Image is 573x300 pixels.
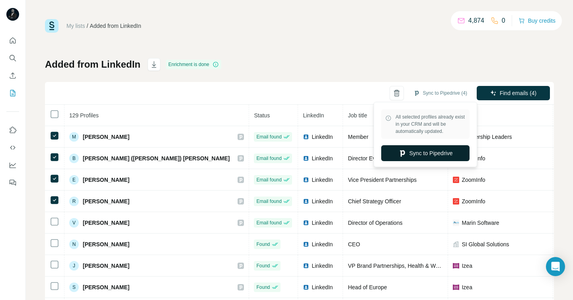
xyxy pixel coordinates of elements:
span: Chief Strategy Officer [348,198,401,205]
span: Email found [256,155,281,162]
button: Search [6,51,19,65]
span: Vice President Partnerships [348,177,417,183]
button: Quick start [6,33,19,48]
span: LinkedIn [312,176,333,184]
img: LinkedIn logo [303,177,309,183]
div: Enrichment is done [166,60,221,69]
div: V [69,218,79,228]
span: Marin Software [462,219,499,227]
span: LinkedIn [312,154,333,162]
span: Email found [256,133,281,140]
button: Sync to Pipedrive [381,145,470,161]
span: Status [254,112,270,119]
span: Find emails (4) [500,89,537,97]
img: LinkedIn logo [303,241,309,247]
img: company-logo [453,284,459,290]
img: company-logo [453,263,459,269]
img: company-logo [453,177,459,183]
img: LinkedIn logo [303,134,309,140]
img: Avatar [6,8,19,21]
span: All selected profiles already exist in your CRM and will be automatically updated. [396,113,466,135]
div: J [69,261,79,271]
span: VP Brand Partnerships, Health & Wellness [348,263,453,269]
span: Found [256,241,270,248]
img: LinkedIn logo [303,155,309,162]
span: Email found [256,198,281,205]
div: M [69,132,79,142]
div: Open Intercom Messenger [546,257,565,276]
span: LinkedIn [312,133,333,141]
span: LinkedIn [312,240,333,248]
span: LinkedIn [312,262,333,270]
img: Surfe Logo [45,19,58,33]
div: R [69,197,79,206]
span: [PERSON_NAME] [83,240,129,248]
span: Director of Operations [348,220,402,226]
button: My lists [6,86,19,100]
button: Use Surfe on LinkedIn [6,123,19,137]
span: LinkedIn [303,112,324,119]
img: LinkedIn logo [303,263,309,269]
span: [PERSON_NAME] [83,262,129,270]
button: Find emails (4) [477,86,550,100]
p: 4,874 [468,16,484,25]
span: SI Global Solutions [462,240,509,248]
button: Dashboard [6,158,19,172]
img: LinkedIn logo [303,198,309,205]
span: LinkedIn [312,283,333,291]
span: Member [348,134,368,140]
span: [PERSON_NAME] [83,176,129,184]
span: Head of Europe [348,284,387,290]
img: LinkedIn logo [303,220,309,226]
span: Izea [462,283,472,291]
div: E [69,175,79,185]
div: Added from LinkedIn [90,22,141,30]
span: Partnership Leaders [462,133,512,141]
img: company-logo [453,198,459,205]
span: [PERSON_NAME] [83,197,129,205]
div: S [69,282,79,292]
span: Email found [256,219,281,226]
span: Job title [348,112,367,119]
span: 129 Profiles [69,112,99,119]
button: Feedback [6,175,19,190]
span: Found [256,284,270,291]
span: CEO [348,241,360,247]
span: Izea [462,262,472,270]
h1: Added from LinkedIn [45,58,140,71]
img: company-logo [453,220,459,226]
span: Email found [256,176,281,183]
div: B [69,154,79,163]
span: Found [256,262,270,269]
a: My lists [66,23,85,29]
span: LinkedIn [312,219,333,227]
span: ZoomInfo [462,176,485,184]
button: Enrich CSV [6,68,19,83]
span: [PERSON_NAME] [83,133,129,141]
p: 0 [502,16,505,25]
img: LinkedIn logo [303,284,309,290]
span: Director Event Strategy & Operations [348,155,439,162]
span: LinkedIn [312,197,333,205]
span: [PERSON_NAME] ([PERSON_NAME]) [PERSON_NAME] [83,154,230,162]
span: ZoomInfo [462,197,485,205]
div: N [69,240,79,249]
li: / [87,22,88,30]
button: Buy credits [518,15,555,26]
span: [PERSON_NAME] [83,283,129,291]
span: [PERSON_NAME] [83,219,129,227]
button: Sync to Pipedrive (4) [408,87,473,99]
button: Use Surfe API [6,140,19,155]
